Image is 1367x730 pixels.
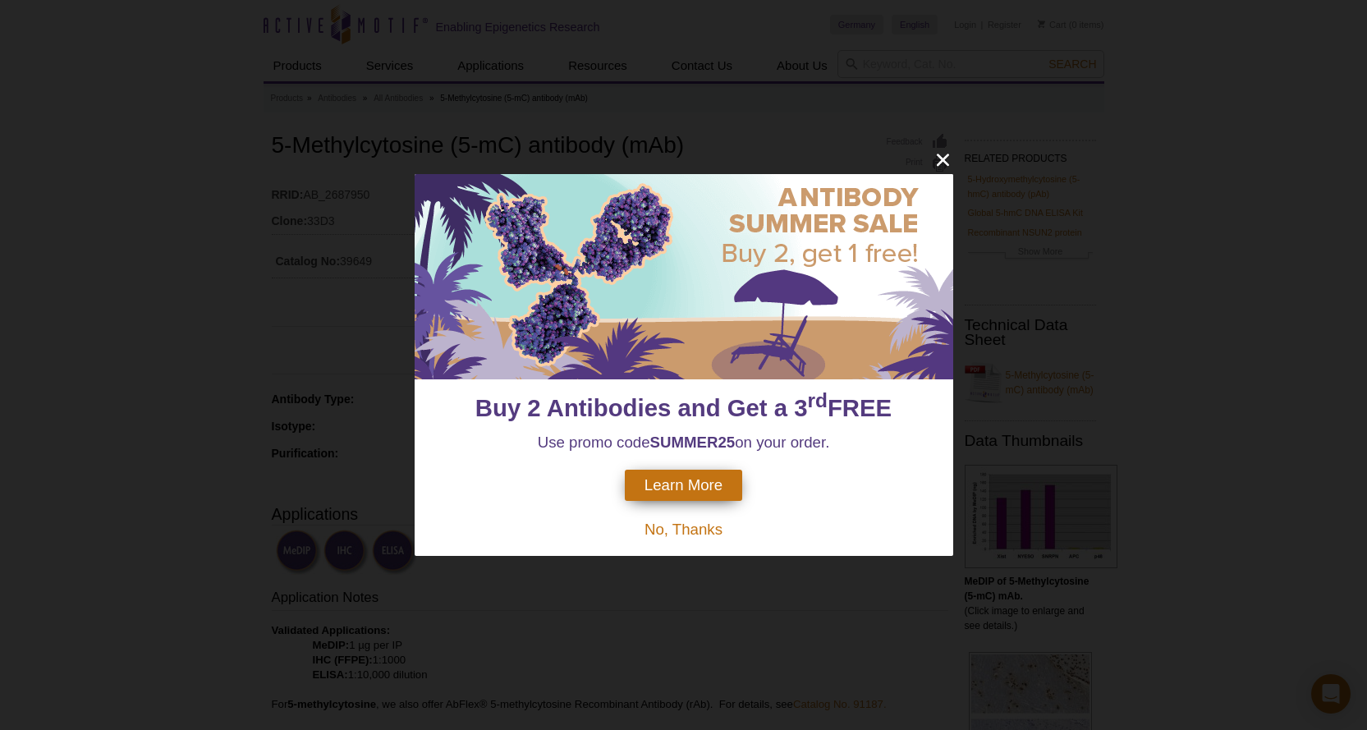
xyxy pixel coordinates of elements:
sup: rd [808,390,828,412]
span: Use promo code on your order. [538,434,830,451]
span: No, Thanks [645,521,722,538]
button: close [933,149,953,170]
span: Buy 2 Antibodies and Get a 3 FREE [475,394,892,421]
span: Learn More [645,476,722,494]
strong: SUMMER25 [650,434,736,451]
